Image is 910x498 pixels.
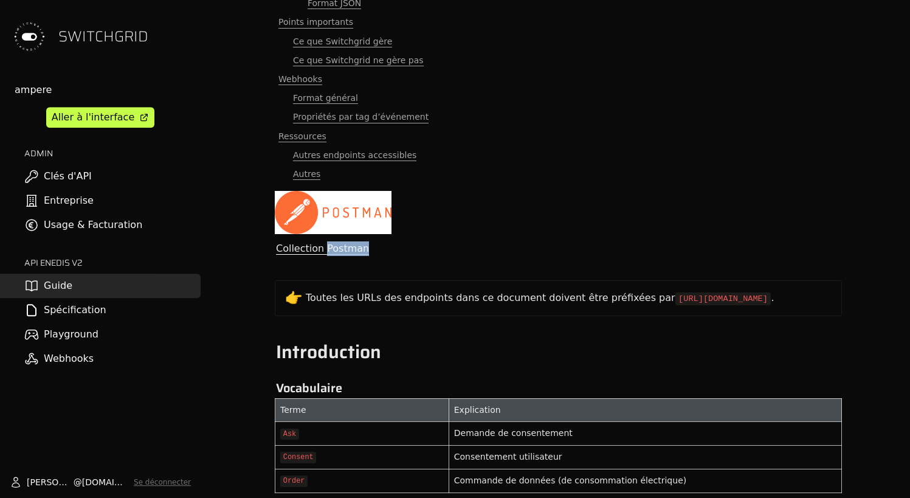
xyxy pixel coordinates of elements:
code: [URL][DOMAIN_NAME] [675,292,771,305]
div: Aller à l'interface [52,110,134,125]
img: notion image [275,191,391,234]
span: SWITCHGRID [58,27,148,46]
div: Terme [280,404,444,417]
span: Webhooks [278,74,322,85]
span: Format général [293,92,358,104]
a: Format général [275,89,842,108]
a: Autres endpoints accessibles [275,146,842,165]
span: Ressources [278,131,326,142]
span: @ [74,476,82,488]
span: Vocabulaire [276,378,342,398]
img: Switchgrid Logo [10,17,49,56]
a: Autres [275,165,842,184]
div: Demande de consentement [454,427,836,440]
a: Ressources [275,127,842,146]
code: Consent [280,452,316,463]
span: 👉 [285,289,303,306]
code: Order [280,476,308,487]
div: ampere [15,83,201,97]
span: Autres [293,168,320,180]
code: Ask [280,429,299,440]
h2: ADMIN [24,147,201,159]
span: Autres endpoints accessibles [293,150,416,161]
a: Points importants [275,13,842,32]
span: Ce que Switchgrid ne gère pas [293,55,424,66]
span: [DOMAIN_NAME] [82,476,129,488]
button: Se déconnecter [134,477,191,487]
span: Ce que Switchgrid gère [293,36,392,47]
a: Webhooks [275,70,842,89]
div: Commande de données (de consommation électrique) [454,474,836,487]
span: [PERSON_NAME] [27,476,74,488]
a: Ce que Switchgrid ne gère pas [275,51,842,70]
div: Explication [454,404,836,417]
div: Toutes les URLs des endpoints dans ce document doivent être préfixées par . [306,291,832,305]
span: Propriétés par tag d’événement [293,111,429,123]
a: Aller à l'interface [46,107,154,128]
a: Ce que Switchgrid gère [275,32,842,51]
div: Consentement utilisateur [454,451,836,463]
h2: API ENEDIS v2 [24,257,201,269]
a: Propriétés par tag d’événement [275,108,842,126]
span: Points importants [278,16,353,28]
span: Introduction [276,337,381,366]
a: Collection Postman [276,243,369,255]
